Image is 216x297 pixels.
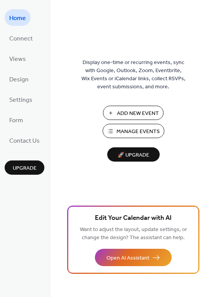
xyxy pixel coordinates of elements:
[116,128,160,136] span: Manage Events
[9,135,40,147] span: Contact Us
[81,59,186,91] span: Display one-time or recurring events, sync with Google, Outlook, Zoom, Eventbrite, Wix Events or ...
[80,224,187,243] span: Want to adjust the layout, update settings, or change the design? The assistant can help.
[9,94,32,106] span: Settings
[106,254,149,262] span: Open AI Assistant
[5,132,44,148] a: Contact Us
[5,160,44,175] button: Upgrade
[95,249,172,266] button: Open AI Assistant
[9,33,33,45] span: Connect
[95,213,172,224] span: Edit Your Calendar with AI
[9,53,26,65] span: Views
[103,106,164,120] button: Add New Event
[9,115,23,127] span: Form
[117,110,159,118] span: Add New Event
[5,9,30,26] a: Home
[9,74,29,86] span: Design
[103,124,164,138] button: Manage Events
[5,50,30,67] a: Views
[9,12,26,24] span: Home
[5,30,37,46] a: Connect
[112,150,155,160] span: 🚀 Upgrade
[5,111,28,128] a: Form
[5,91,37,108] a: Settings
[5,71,33,87] a: Design
[107,147,160,162] button: 🚀 Upgrade
[13,164,37,172] span: Upgrade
